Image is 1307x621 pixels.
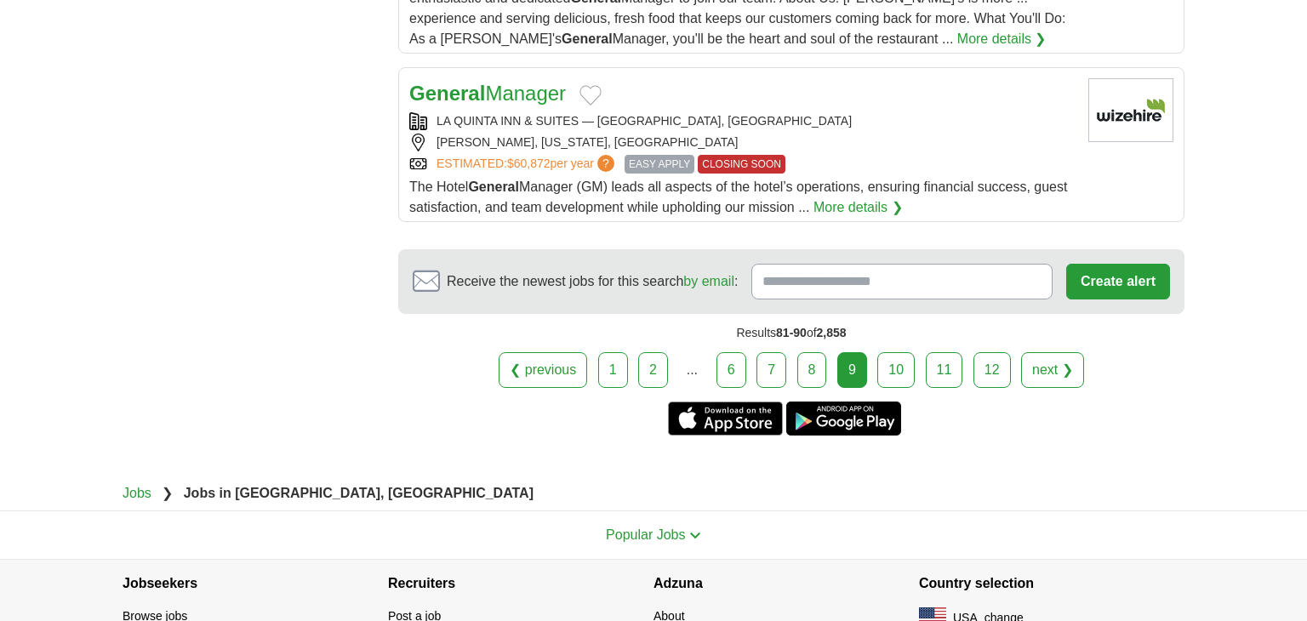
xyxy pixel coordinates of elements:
[409,134,1075,151] div: [PERSON_NAME], [US_STATE], [GEOGRAPHIC_DATA]
[668,402,783,436] a: Get the iPhone app
[597,155,614,172] span: ?
[919,560,1184,607] h4: Country selection
[499,352,587,388] a: ❮ previous
[817,326,847,339] span: 2,858
[162,486,173,500] span: ❯
[507,157,551,170] span: $60,872
[447,271,738,292] span: Receive the newest jobs for this search :
[409,82,485,105] strong: General
[468,179,519,194] strong: General
[1066,264,1170,299] button: Create alert
[957,29,1047,49] a: More details ❯
[437,155,618,174] a: ESTIMATED:$60,872per year?
[877,352,915,388] a: 10
[579,85,602,105] button: Add to favorite jobs
[398,314,1184,352] div: Results of
[716,352,746,388] a: 6
[973,352,1011,388] a: 12
[698,155,785,174] span: CLOSING SOON
[638,352,668,388] a: 2
[837,352,867,388] div: 9
[1088,78,1173,142] img: Company logo
[409,112,1075,130] div: LA QUINTA INN & SUITES — [GEOGRAPHIC_DATA], [GEOGRAPHIC_DATA]
[123,486,151,500] a: Jobs
[797,352,827,388] a: 8
[683,274,734,288] a: by email
[625,155,694,174] span: EASY APPLY
[606,527,685,542] span: Popular Jobs
[786,402,901,436] a: Get the Android app
[756,352,786,388] a: 7
[184,486,534,500] strong: Jobs in [GEOGRAPHIC_DATA], [GEOGRAPHIC_DATA]
[926,352,963,388] a: 11
[409,179,1067,214] span: The Hotel Manager (GM) leads all aspects of the hotel’s operations, ensuring financial success, g...
[409,82,566,105] a: GeneralManager
[776,326,807,339] span: 81-90
[598,352,628,388] a: 1
[1021,352,1084,388] a: next ❯
[675,353,709,387] div: ...
[562,31,613,46] strong: General
[813,197,903,218] a: More details ❯
[689,532,701,539] img: toggle icon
